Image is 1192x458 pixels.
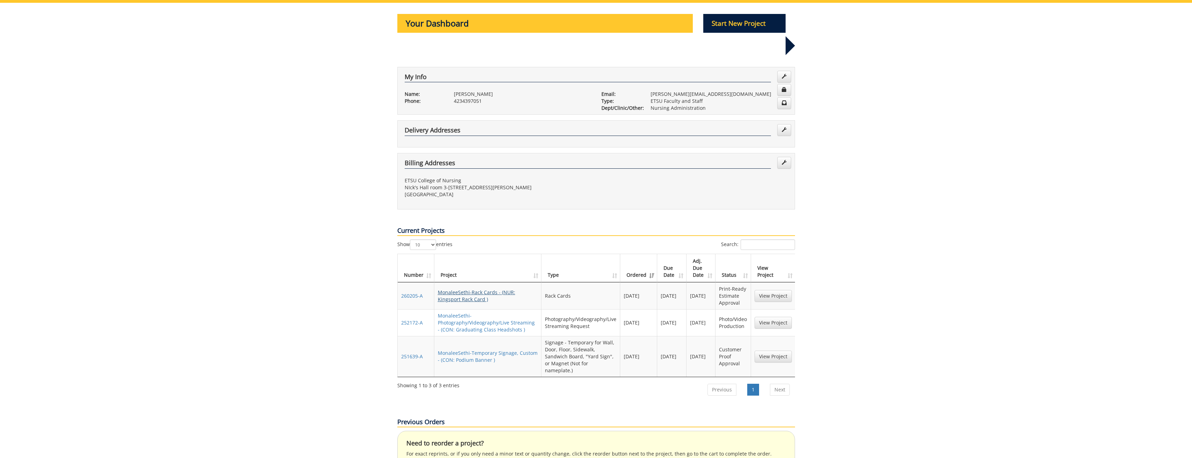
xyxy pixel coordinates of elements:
[454,91,591,98] p: [PERSON_NAME]
[405,91,443,98] p: Name:
[687,282,716,309] td: [DATE]
[405,74,771,83] h4: My Info
[715,254,751,282] th: Status: activate to sort column ascending
[741,239,795,250] input: Search:
[601,98,640,105] p: Type:
[401,319,423,326] a: 252172-A
[405,191,591,198] p: [GEOGRAPHIC_DATA]
[651,98,788,105] p: ETSU Faculty and Staff
[687,336,716,377] td: [DATE]
[715,309,751,336] td: Photo/Video Production
[405,177,591,184] p: ETSU College of Nursing
[397,418,795,427] p: Previous Orders
[397,14,693,33] p: Your Dashboard
[777,124,791,136] a: Edit Addresses
[703,14,786,33] p: Start New Project
[405,184,591,191] p: NIck's Hall room 3-[STREET_ADDRESS][PERSON_NAME]
[405,160,771,169] h4: Billing Addresses
[755,290,792,302] a: View Project
[620,254,657,282] th: Ordered: activate to sort column ascending
[620,282,657,309] td: [DATE]
[438,312,535,333] a: MonaleeSethi-Photography/Videography/Live Streaming - (CON: Graduating Class Headshots )
[397,239,452,250] label: Show entries
[410,239,436,250] select: Showentries
[751,254,795,282] th: View Project: activate to sort column ascending
[721,239,795,250] label: Search:
[620,309,657,336] td: [DATE]
[657,309,687,336] td: [DATE]
[438,350,538,363] a: MonaleeSethi-Temporary Signage, Custom - (CON: Podium Banner )
[405,98,443,105] p: Phone:
[651,105,788,112] p: Nursing Administration
[777,157,791,169] a: Edit Addresses
[401,353,423,360] a: 251639-A
[438,289,515,303] a: MonaleeSethi-Rack Cards - (NUR: Kingsport Rack Card )
[434,254,542,282] th: Project: activate to sort column ascending
[406,440,786,447] h4: Need to reorder a project?
[397,226,795,236] p: Current Projects
[657,254,687,282] th: Due Date: activate to sort column ascending
[703,21,786,27] a: Start New Project
[755,317,792,329] a: View Project
[755,351,792,362] a: View Project
[620,336,657,377] td: [DATE]
[777,97,791,109] a: Change Communication Preferences
[401,292,423,299] a: 260205-A
[541,282,620,309] td: Rack Cards
[715,336,751,377] td: Customer Proof Approval
[770,384,790,396] a: Next
[397,379,459,389] div: Showing 1 to 3 of 3 entries
[454,98,591,105] p: 4234397051
[601,105,640,112] p: Dept/Clinic/Other:
[405,127,771,136] h4: Delivery Addresses
[651,91,788,98] p: [PERSON_NAME][EMAIL_ADDRESS][DOMAIN_NAME]
[777,71,791,83] a: Edit Info
[707,384,736,396] a: Previous
[747,384,759,396] a: 1
[541,254,620,282] th: Type: activate to sort column ascending
[687,309,716,336] td: [DATE]
[541,336,620,377] td: Signage - Temporary for Wall, Door, Floor, Sidewalk, Sandwich Board, "Yard Sign", or Magnet (Not ...
[715,282,751,309] td: Print-Ready Estimate Approval
[657,282,687,309] td: [DATE]
[687,254,716,282] th: Adj. Due Date: activate to sort column ascending
[657,336,687,377] td: [DATE]
[541,309,620,336] td: Photography/Videography/Live Streaming Request
[398,254,434,282] th: Number: activate to sort column ascending
[777,84,791,96] a: Change Password
[601,91,640,98] p: Email:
